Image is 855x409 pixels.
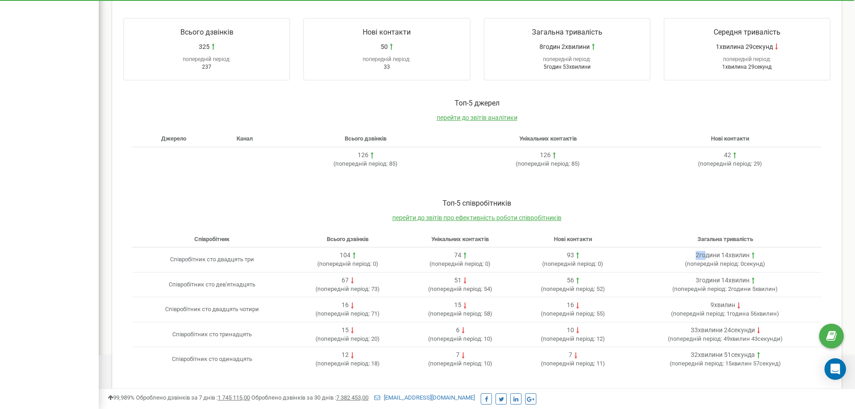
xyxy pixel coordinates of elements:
span: попередній період: [723,56,771,62]
span: Нові контакти [363,28,411,36]
div: 15 [454,301,461,310]
span: Співробітник [194,236,229,242]
div: 51 [454,276,461,285]
span: Унікальних контактів [431,236,489,242]
span: ( 12 ) [541,335,605,342]
span: попередній період: [700,160,752,167]
span: попередній період: [430,335,482,342]
span: 237 [202,64,211,70]
span: Унікальних контактів [519,135,577,142]
span: попередній період: [319,260,372,267]
span: Джерело [161,135,186,142]
div: 7 [569,351,572,360]
div: 16 [567,301,574,310]
span: ( 54 ) [428,286,492,292]
div: 3години 14хвилин [696,276,750,285]
span: Toп-5 джерел [455,99,500,107]
div: 15 [342,326,349,335]
span: Загальна тривалість [532,28,602,36]
div: 56 [567,276,574,285]
span: Toп-5 співробітників [443,199,511,207]
span: попередній період: [544,260,596,267]
span: 50 [381,42,388,51]
a: перейти до звітів аналітики [437,114,517,121]
span: попередній період: [431,260,484,267]
span: ( 85 ) [516,160,580,167]
td: Співробітник сто двадцять чотири [132,297,292,322]
td: Співробітник сто двадцять три [132,247,292,273]
td: Співробітник сто одинадцять [132,347,292,372]
u: 1 745 115,00 [218,394,250,401]
div: 126 [540,151,551,160]
span: 1хвилина 29секунд [722,64,772,70]
span: Всього дзвінків [345,135,386,142]
span: попередній період: [430,360,482,367]
span: ( 55 ) [541,310,605,317]
span: ( 73 ) [316,286,380,292]
span: ( 10 ) [428,335,492,342]
span: попередній період: [183,56,231,62]
span: ( 0 ) [317,260,378,267]
span: попередній період: [517,160,570,167]
u: 7 382 453,00 [336,394,368,401]
span: ( 20 ) [316,335,380,342]
div: 74 [454,251,461,260]
span: попередній період: [543,286,595,292]
div: 33хвилини 24секунди [691,326,755,335]
div: 16 [342,301,349,310]
span: ( 18 ) [316,360,380,367]
span: ( 29 ) [698,160,762,167]
span: попередній період: [430,310,482,317]
span: попередній період: [674,286,727,292]
span: попередній період: [543,310,595,317]
div: 67 [342,276,349,285]
span: попередній період: [543,360,595,367]
span: попередній період: [317,335,370,342]
span: 1хвилина 29секунд [716,42,773,51]
div: 126 [358,151,368,160]
span: ( 11 ) [541,360,605,367]
span: попередній період: [317,360,370,367]
span: Оброблено дзвінків за 7 днів : [136,394,250,401]
span: Всього дзвінків [327,236,368,242]
div: Open Intercom Messenger [824,358,846,380]
span: попередній період: [363,56,411,62]
span: 5годин 53хвилини [544,64,591,70]
span: ( 1година 56хвилин ) [671,310,779,317]
span: Оброблено дзвінків за 30 днів : [251,394,368,401]
span: ( 0секунд ) [685,260,765,267]
div: 9хвилин [710,301,735,310]
div: 7 [456,351,460,360]
div: 32хвилини 51секунда [691,351,755,360]
a: перейти до звітів про ефективність роботи співробітників [392,214,561,221]
span: ( 71 ) [316,310,380,317]
span: ( 0 ) [430,260,491,267]
span: попередній період: [673,310,725,317]
span: 33 [384,64,390,70]
span: попередній період: [543,335,595,342]
div: 104 [340,251,351,260]
span: попередній період: [317,310,370,317]
div: 12 [342,351,349,360]
span: ( 49хвилин 43секунди ) [668,335,783,342]
span: ( 15хвилин 57секунд ) [670,360,781,367]
div: 42 [724,151,731,160]
span: попередній період: [543,56,591,62]
span: ( 0 ) [542,260,603,267]
span: попередній період: [430,286,482,292]
span: ( 2години 5хвилин ) [672,286,778,292]
a: [EMAIL_ADDRESS][DOMAIN_NAME] [374,394,475,401]
span: 8годин 2хвилини [539,42,590,51]
span: попередній період: [335,160,388,167]
span: Загальна тривалість [697,236,753,242]
span: ( 52 ) [541,286,605,292]
span: попередній період: [317,286,370,292]
div: 6 [456,326,460,335]
td: Співробітник сто дев'ятнадцять [132,272,292,297]
span: Нові контакти [711,135,749,142]
span: ( 10 ) [428,360,492,367]
span: ( 58 ) [428,310,492,317]
span: 99,989% [108,394,135,401]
